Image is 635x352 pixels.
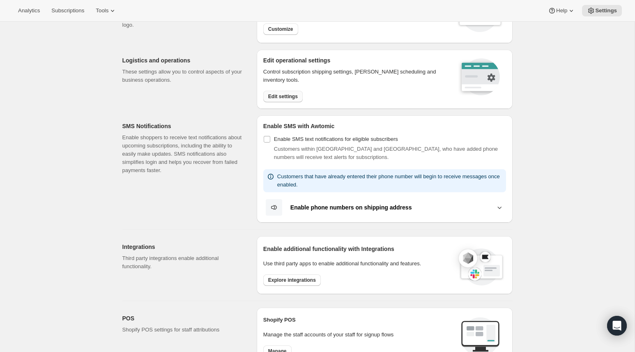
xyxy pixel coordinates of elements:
h2: Edit operational settings [263,56,447,64]
span: Customers within [GEOGRAPHIC_DATA] and [GEOGRAPHIC_DATA], who have added phone numbers will recei... [274,146,498,160]
p: Manage the staff accounts of your staff for signup flows [263,331,454,339]
h2: Enable additional functionality with Integrations [263,245,451,253]
button: Analytics [13,5,45,16]
p: These settings allow you to control aspects of your business operations. [122,68,244,84]
p: Enable shoppers to receive text notifications about upcoming subscriptions, including the ability... [122,133,244,175]
span: Analytics [18,7,40,14]
h2: Logistics and operations [122,56,244,64]
h2: SMS Notifications [122,122,244,130]
span: Edit settings [268,93,298,100]
span: Subscriptions [51,7,84,14]
span: Help [556,7,567,14]
button: Edit settings [263,91,303,102]
h2: Shopify POS [263,316,454,324]
h2: POS [122,314,244,322]
p: Customers that have already entered their phone number will begin to receive messages once enabled. [277,173,503,189]
p: Third party integrations enable additional functionality. [122,254,244,271]
b: Enable phone numbers on shipping address [290,204,412,211]
p: Shopify POS settings for staff attributions [122,326,244,334]
button: Enable phone numbers on shipping address [263,199,506,216]
div: Open Intercom Messenger [607,316,627,336]
span: Settings [595,7,617,14]
button: Settings [582,5,622,16]
button: Subscriptions [46,5,89,16]
h2: Enable SMS with Awtomic [263,122,506,130]
p: Control subscription shipping settings, [PERSON_NAME] scheduling and inventory tools. [263,68,447,84]
button: Explore integrations [263,274,321,286]
span: Tools [96,7,108,14]
p: Use third party apps to enable additional functionality and features. [263,260,451,268]
h2: Integrations [122,243,244,251]
span: Enable SMS text notifications for eligible subscribers [274,136,398,142]
span: Customize [268,26,293,32]
span: Explore integrations [268,277,316,283]
button: Help [543,5,580,16]
button: Customize [263,23,298,35]
button: Tools [91,5,122,16]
